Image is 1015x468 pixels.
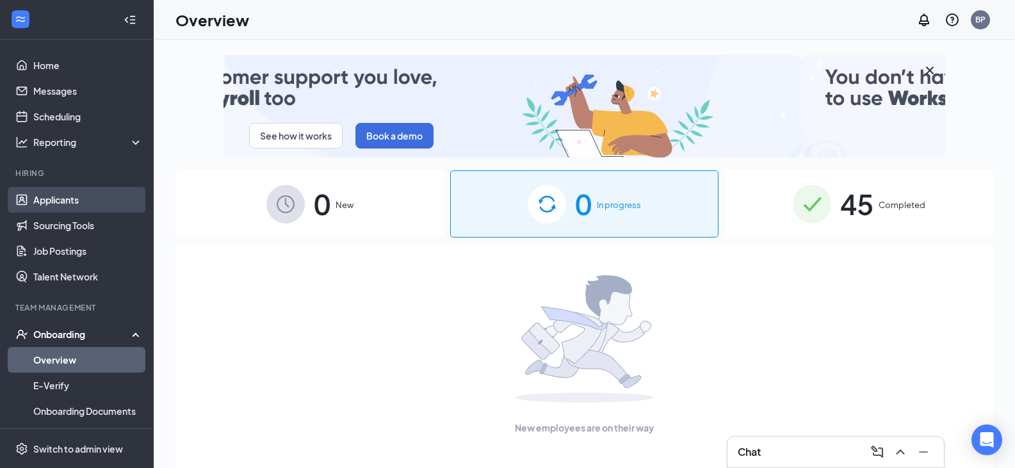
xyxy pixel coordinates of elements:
span: 0 [314,182,330,226]
svg: Notifications [916,12,932,28]
svg: Minimize [916,444,931,460]
a: E-Verify [33,373,143,398]
a: Talent Network [33,264,143,289]
svg: UserCheck [15,328,28,341]
img: payroll-small.gif [223,55,945,157]
svg: Cross [922,63,938,78]
a: Scheduling [33,104,143,129]
div: Reporting [33,136,143,149]
svg: Settings [15,442,28,455]
span: In progress [597,198,641,211]
a: Sourcing Tools [33,213,143,238]
svg: Analysis [15,136,28,149]
span: New [336,198,353,211]
a: Onboarding Documents [33,398,143,424]
svg: WorkstreamLogo [14,13,27,26]
div: Hiring [15,168,140,179]
div: Onboarding [33,328,132,341]
svg: ChevronUp [893,444,908,460]
span: Completed [879,198,925,211]
div: Open Intercom Messenger [971,424,1002,455]
button: See how it works [249,123,343,149]
button: ChevronUp [890,442,911,462]
a: Home [33,52,143,78]
h3: Chat [738,445,761,459]
svg: ComposeMessage [870,444,885,460]
div: BP [975,14,986,25]
svg: QuestionInfo [945,12,960,28]
a: Overview [33,347,143,373]
svg: Collapse [124,13,136,26]
a: Job Postings [33,238,143,264]
a: Applicants [33,187,143,213]
button: Minimize [913,442,934,462]
div: Team Management [15,302,140,313]
span: New employees are on their way [515,421,654,435]
button: ComposeMessage [867,442,888,462]
button: Book a demo [355,123,434,149]
div: Switch to admin view [33,442,123,455]
h1: Overview [175,9,249,31]
span: 0 [575,182,592,226]
span: 45 [840,182,873,226]
a: Activity log [33,424,143,449]
a: Messages [33,78,143,104]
